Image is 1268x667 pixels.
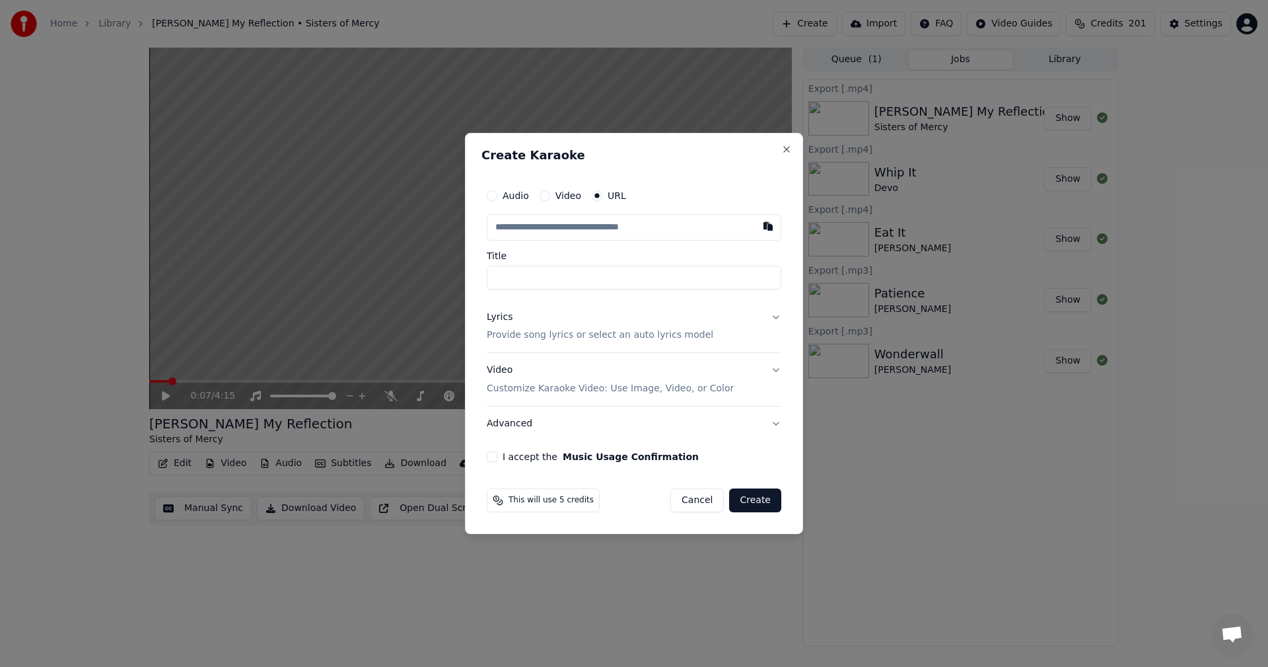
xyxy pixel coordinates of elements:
p: Provide song lyrics or select an auto lyrics model [487,329,713,342]
h2: Create Karaoke [481,149,787,161]
label: Title [487,251,781,260]
label: Audio [503,191,529,200]
button: Create [729,489,781,512]
label: URL [608,191,626,200]
button: Advanced [487,407,781,441]
div: Video [487,364,734,396]
span: This will use 5 credits [509,495,594,506]
button: I accept the [563,452,699,461]
label: Video [555,191,581,200]
button: LyricsProvide song lyrics or select an auto lyrics model [487,300,781,353]
button: Cancel [670,489,724,512]
div: Lyrics [487,311,512,324]
label: I accept the [503,452,699,461]
p: Customize Karaoke Video: Use Image, Video, or Color [487,382,734,395]
button: VideoCustomize Karaoke Video: Use Image, Video, or Color [487,354,781,407]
